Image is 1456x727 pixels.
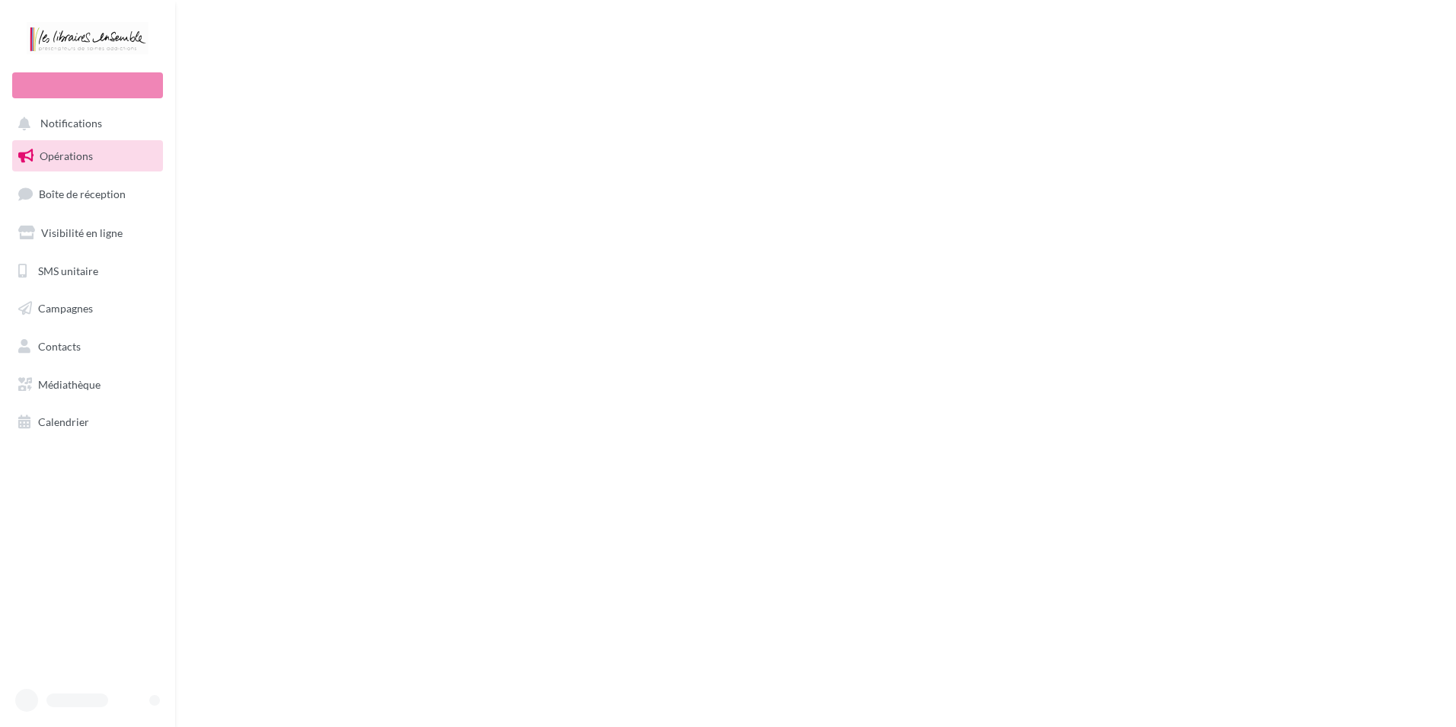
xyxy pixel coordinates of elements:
[9,140,166,172] a: Opérations
[40,117,102,130] span: Notifications
[12,72,163,98] div: Nouvelle campagne
[9,178,166,210] a: Boîte de réception
[9,331,166,363] a: Contacts
[41,226,123,239] span: Visibilité en ligne
[38,378,101,391] span: Médiathèque
[38,302,93,315] span: Campagnes
[38,264,98,277] span: SMS unitaire
[9,217,166,249] a: Visibilité en ligne
[9,369,166,401] a: Médiathèque
[9,293,166,325] a: Campagnes
[40,149,93,162] span: Opérations
[39,187,126,200] span: Boîte de réception
[38,415,89,428] span: Calendrier
[9,406,166,438] a: Calendrier
[9,255,166,287] a: SMS unitaire
[38,340,81,353] span: Contacts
